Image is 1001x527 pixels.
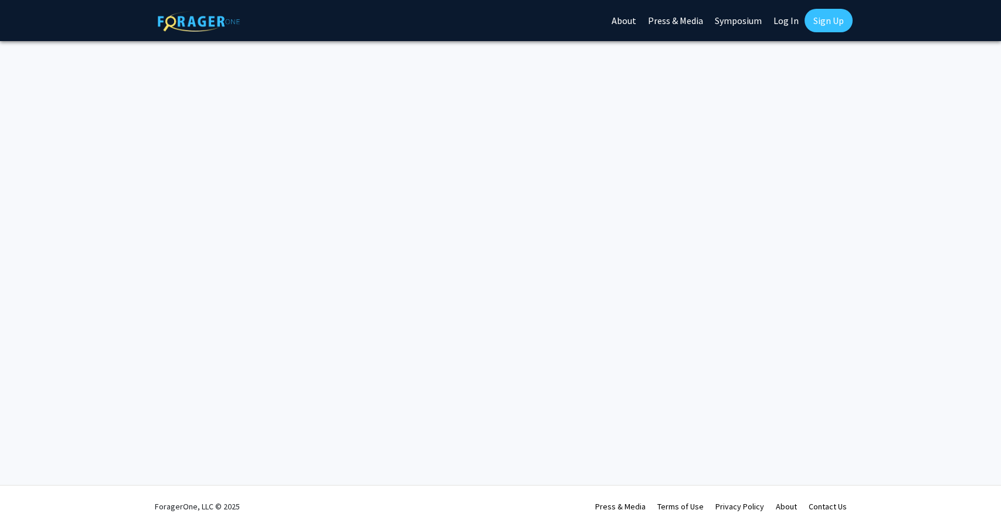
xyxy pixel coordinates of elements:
[715,501,764,512] a: Privacy Policy
[776,501,797,512] a: About
[657,501,704,512] a: Terms of Use
[595,501,646,512] a: Press & Media
[805,9,853,32] a: Sign Up
[155,486,240,527] div: ForagerOne, LLC © 2025
[809,501,847,512] a: Contact Us
[158,11,240,32] img: ForagerOne Logo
